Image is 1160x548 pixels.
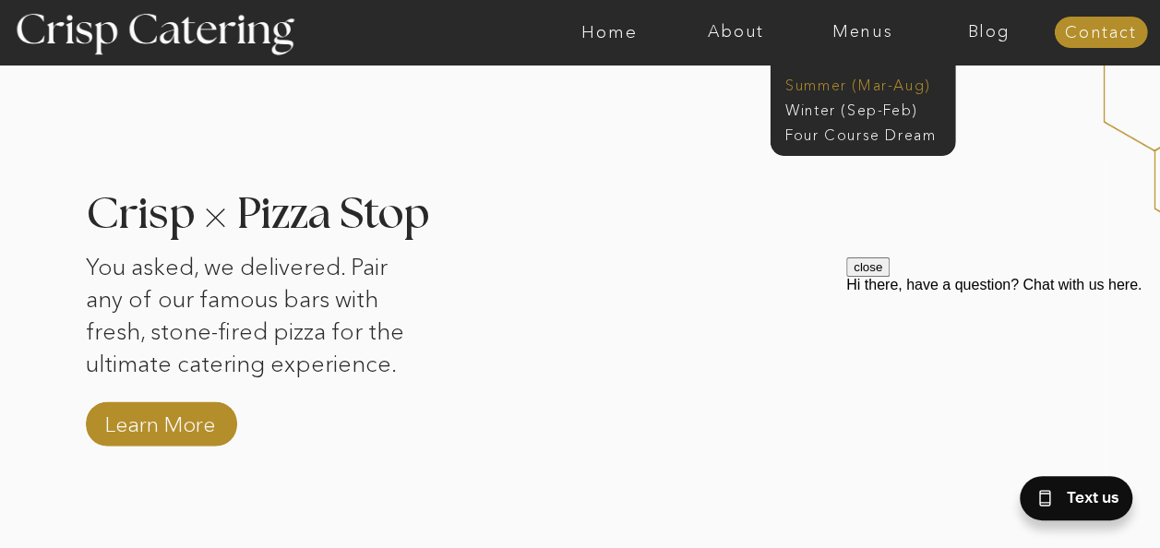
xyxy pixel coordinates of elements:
[99,410,222,442] a: Learn More
[785,100,937,117] a: Winter (Sep-Feb)
[846,257,1160,479] iframe: podium webchat widget prompt
[975,456,1160,548] iframe: podium webchat widget bubble
[799,23,926,42] a: Menus
[673,23,799,42] a: About
[926,23,1052,42] a: Blog
[546,23,673,42] a: Home
[86,251,407,383] p: You asked, we delivered. Pair any of our famous bars with fresh, stone-fired pizza for the ultima...
[785,125,951,142] a: Four Course Dream
[1054,24,1147,42] a: Contact
[86,193,460,229] h3: Crisp Pizza Stop
[785,75,951,92] a: Summer (Mar-Aug)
